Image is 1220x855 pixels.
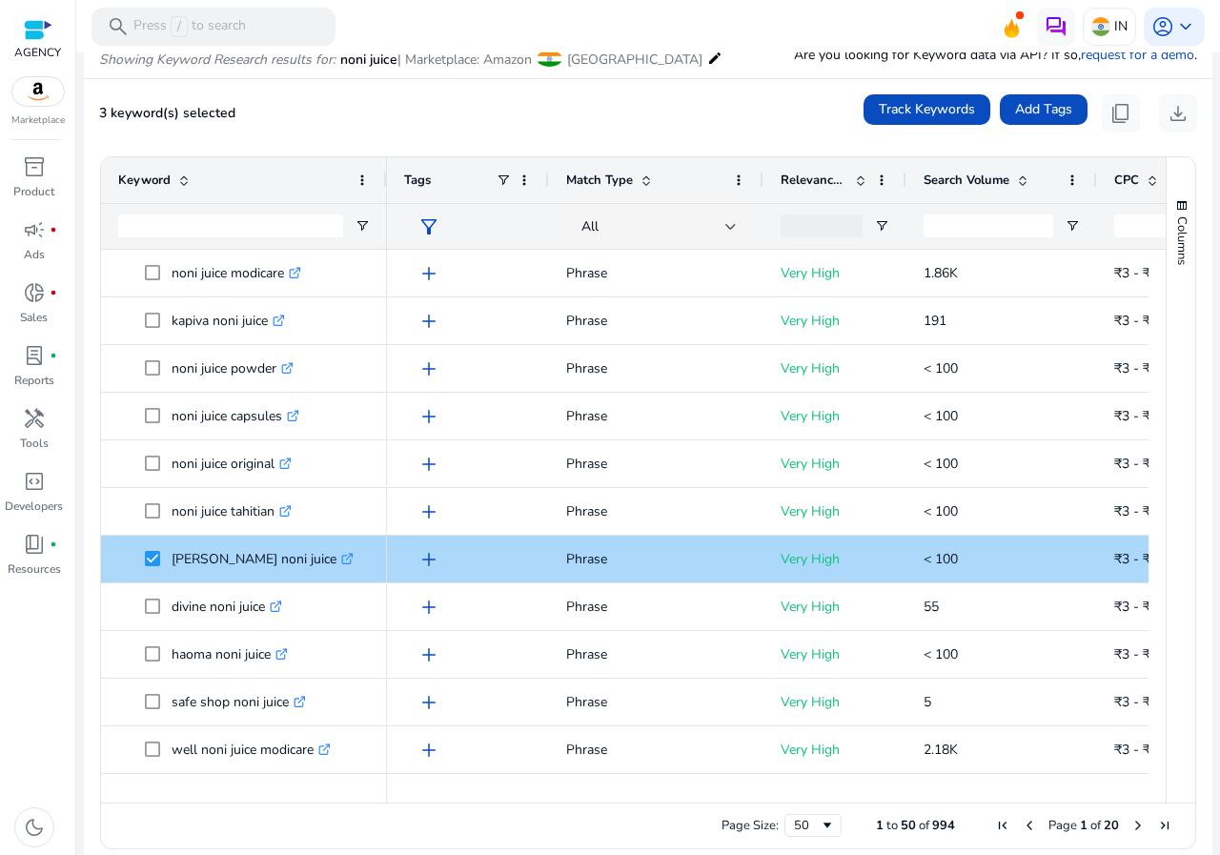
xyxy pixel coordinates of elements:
span: Match Type [566,172,633,189]
span: ₹3 - ₹5 [1114,502,1158,520]
span: search [107,15,130,38]
p: Tools [20,435,49,452]
span: handyman [23,407,46,430]
div: Last Page [1157,818,1172,833]
p: noni juice modicare [172,254,301,293]
span: Add Tags [1015,99,1072,119]
p: Phrase [566,397,746,436]
span: < 100 [924,359,958,377]
p: Very High [781,682,889,722]
span: 55 [924,598,939,616]
div: Page Size [784,814,842,837]
p: Phrase [566,778,746,817]
span: ₹3 - ₹5 [1114,359,1158,377]
span: [GEOGRAPHIC_DATA] [567,51,702,69]
mat-icon: edit [707,47,722,70]
span: 5 [924,693,931,711]
p: Very High [781,730,889,769]
span: dark_mode [23,816,46,839]
div: First Page [995,818,1010,833]
p: Very High [781,301,889,340]
p: Very High [781,397,889,436]
span: of [919,817,929,834]
span: of [1090,817,1101,834]
span: ₹3 - ₹6 [1114,741,1158,759]
p: Press to search [133,16,246,37]
p: Reports [14,372,54,389]
span: download [1167,102,1189,125]
span: < 100 [924,550,958,568]
span: < 100 [924,407,958,425]
p: noni juice original [172,444,292,483]
span: ₹3 - ₹6 [1114,693,1158,711]
p: Phrase [566,444,746,483]
span: book_4 [23,533,46,556]
span: account_circle [1151,15,1174,38]
span: 994 [932,817,955,834]
span: Search Volume [924,172,1009,189]
p: Marketplace [11,113,65,128]
p: Very High [781,492,889,531]
span: Relevance Score [781,172,847,189]
p: Resources [8,560,61,578]
span: noni juice [340,51,397,69]
span: ₹3 - ₹5 [1114,455,1158,473]
span: < 100 [924,502,958,520]
p: Very High [781,635,889,674]
p: Phrase [566,730,746,769]
span: lab_profile [23,344,46,367]
p: AGENCY [14,44,61,61]
p: haoma noni juice [172,635,288,674]
span: filter_alt [417,215,440,238]
span: content_copy [1109,102,1132,125]
span: add [417,310,440,333]
p: Phrase [566,635,746,674]
span: 50 [901,817,916,834]
p: Phrase [566,587,746,626]
p: Very High [781,254,889,293]
p: Phrase [566,492,746,531]
span: fiber_manual_record [50,540,57,548]
span: Keyword [118,172,171,189]
div: Page Size: [722,817,779,834]
span: fiber_manual_record [50,352,57,359]
span: / [171,16,188,37]
span: inventory_2 [23,155,46,178]
p: kapiva noni juice [172,301,285,340]
span: add [417,357,440,380]
p: Ads [24,246,45,263]
p: Product [13,183,54,200]
span: 1.86K [924,264,958,282]
span: fiber_manual_record [50,226,57,234]
span: CPC [1114,172,1139,189]
span: add [417,739,440,762]
span: 1 [1080,817,1088,834]
span: Columns [1173,216,1190,265]
span: Tags [404,172,431,189]
span: add [417,500,440,523]
p: Phrase [566,682,746,722]
span: ₹3 - ₹6 [1114,264,1158,282]
img: amazon.svg [12,77,64,106]
span: ₹3 - ₹5 [1114,407,1158,425]
span: donut_small [23,281,46,304]
p: Very High [781,349,889,388]
span: Track Keywords [879,99,975,119]
p: noni juice powder [172,349,294,388]
img: in.svg [1091,17,1110,36]
span: < 100 [924,455,958,473]
span: add [417,262,440,285]
span: Page [1048,817,1077,834]
div: Next Page [1130,818,1146,833]
p: kapiva noni juice concentrate [172,778,357,817]
p: Phrase [566,254,746,293]
p: Phrase [566,539,746,579]
span: 2.18K [924,741,958,759]
button: download [1159,94,1197,132]
p: Phrase [566,301,746,340]
p: Very High [781,539,889,579]
span: ₹3 - ₹5 [1114,550,1158,568]
p: Very High [781,778,889,817]
span: add [417,643,440,666]
p: safe shop noni juice [172,682,306,722]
